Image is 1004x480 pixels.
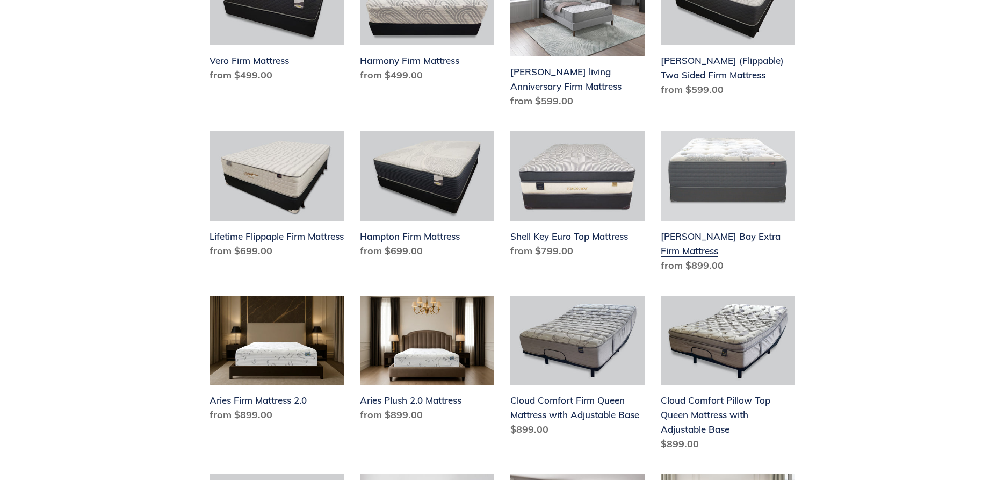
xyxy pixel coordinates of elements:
[210,296,344,427] a: Aries Firm Mattress 2.0
[661,296,795,456] a: Cloud Comfort Pillow Top Queen Mattress with Adjustable Base
[510,131,645,262] a: Shell Key Euro Top Mattress
[510,296,645,441] a: Cloud Comfort Firm Queen Mattress with Adjustable Base
[360,131,494,262] a: Hampton Firm Mattress
[210,131,344,262] a: Lifetime Flippaple Firm Mattress
[360,296,494,427] a: Aries Plush 2.0 Mattress
[661,131,795,277] a: Chadwick Bay Extra Firm Mattress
